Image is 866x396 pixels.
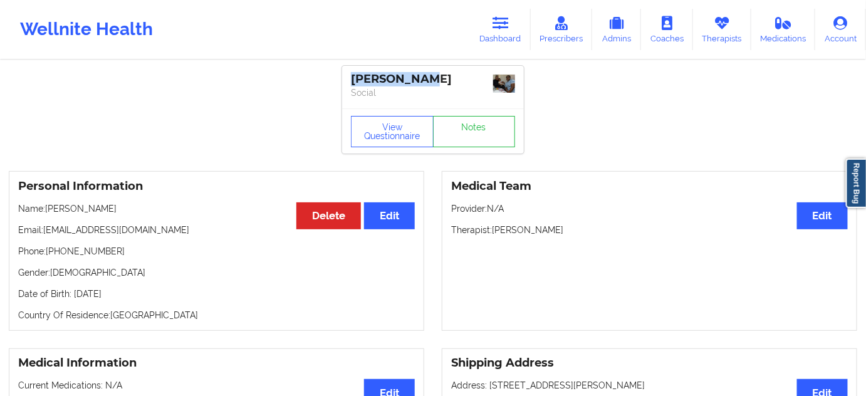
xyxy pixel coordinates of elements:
[493,75,515,93] img: f32dbf41-20c7-4ab1-bd78-b5efc4e047f6_0f8efcc5-d3bd-4a1d-95f1-a86a9513d41b1000029181.jpg
[846,159,866,208] a: Report Bug
[296,202,361,229] button: Delete
[531,9,593,50] a: Prescribers
[641,9,693,50] a: Coaches
[18,266,415,279] p: Gender: [DEMOGRAPHIC_DATA]
[451,379,848,392] p: Address: [STREET_ADDRESS][PERSON_NAME]
[18,379,415,392] p: Current Medications: N/A
[592,9,641,50] a: Admins
[18,309,415,321] p: Country Of Residence: [GEOGRAPHIC_DATA]
[471,9,531,50] a: Dashboard
[751,9,816,50] a: Medications
[18,356,415,370] h3: Medical Information
[18,288,415,300] p: Date of Birth: [DATE]
[451,179,848,194] h3: Medical Team
[18,179,415,194] h3: Personal Information
[797,202,848,229] button: Edit
[364,202,415,229] button: Edit
[351,86,515,99] p: Social
[351,72,515,86] div: [PERSON_NAME]
[18,245,415,258] p: Phone: [PHONE_NUMBER]
[451,224,848,236] p: Therapist: [PERSON_NAME]
[18,224,415,236] p: Email: [EMAIL_ADDRESS][DOMAIN_NAME]
[815,9,866,50] a: Account
[18,202,415,215] p: Name: [PERSON_NAME]
[433,116,516,147] a: Notes
[693,9,751,50] a: Therapists
[451,202,848,215] p: Provider: N/A
[451,356,848,370] h3: Shipping Address
[351,116,434,147] button: View Questionnaire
